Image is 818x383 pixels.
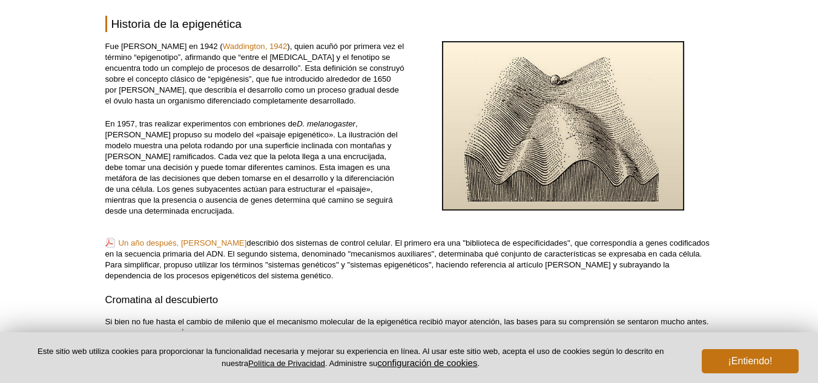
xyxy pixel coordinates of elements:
font: . [477,359,480,368]
font: . Administre su [325,359,377,368]
font: , [PERSON_NAME] propuso su modelo del «paisaje epigenético». La ilustración del modelo muestra un... [105,119,398,215]
font: describió dos sistemas de control celular [246,238,391,247]
a: Un año después, [PERSON_NAME] [105,237,247,249]
font: En 1957, tras realizar experimentos con embriones de [105,119,297,128]
font: , [182,324,183,331]
font: D. melanogaster [297,119,355,128]
font: ), quien acuñó por primera vez el término “epigenotipo”, afirmando que “entre el [MEDICAL_DATA] y... [105,42,404,105]
font: Fue [PERSON_NAME] en 1942 ( [105,42,223,51]
font: Cromatina al descubierto [105,294,219,306]
font: Si bien no fue hasta el cambio de milenio que el mecanismo molecular de la epigenética recibió ma... [105,317,709,341]
button: configuración de cookies [377,358,477,368]
a: Waddington, 1942 [223,42,288,51]
a: Política de Privacidad [248,359,325,368]
button: ¡Entiendo! [702,349,799,373]
font: Historia de la epigenética [111,18,242,30]
font: . El primero era una "biblioteca de especificidades", que correspondía a genes codificados en la ... [105,238,710,280]
font: Un año después, [PERSON_NAME] [119,238,247,247]
font: Este sitio web utiliza cookies para proporcionar la funcionalidad necesaria y mejorar su experien... [38,347,664,367]
font: ¡Entiendo! [728,356,773,366]
img: Waddington [442,41,684,211]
